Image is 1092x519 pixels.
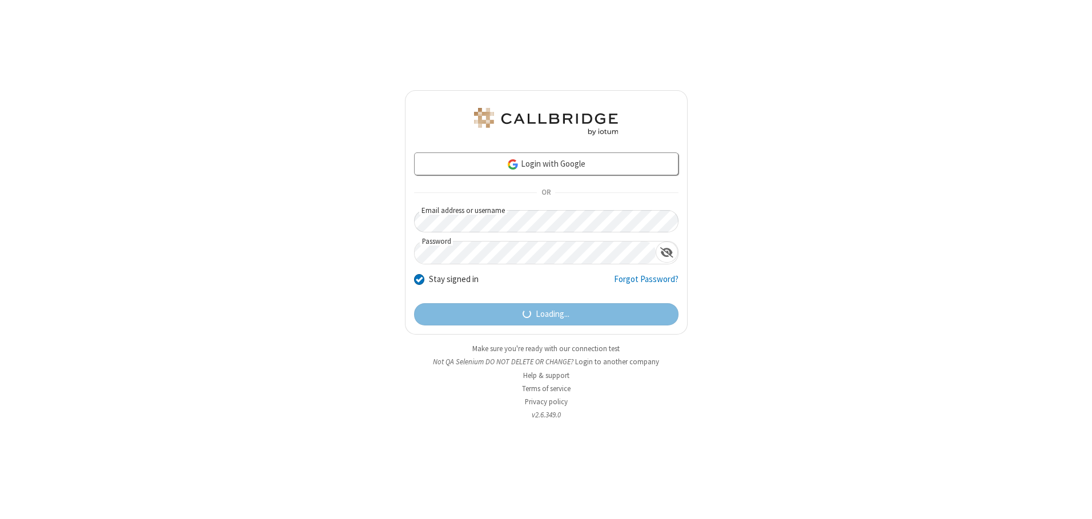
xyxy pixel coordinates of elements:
img: google-icon.png [507,158,519,171]
a: Make sure you're ready with our connection test [472,344,620,353]
input: Password [415,242,656,264]
button: Login to another company [575,356,659,367]
span: Loading... [536,308,569,321]
button: Loading... [414,303,679,326]
li: Not QA Selenium DO NOT DELETE OR CHANGE? [405,356,688,367]
img: QA Selenium DO NOT DELETE OR CHANGE [472,108,620,135]
label: Stay signed in [429,273,479,286]
span: OR [537,185,555,201]
a: Privacy policy [525,397,568,407]
a: Help & support [523,371,569,380]
a: Forgot Password? [614,273,679,295]
a: Terms of service [522,384,571,393]
li: v2.6.349.0 [405,409,688,420]
a: Login with Google [414,152,679,175]
input: Email address or username [414,210,679,232]
div: Show password [656,242,678,263]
